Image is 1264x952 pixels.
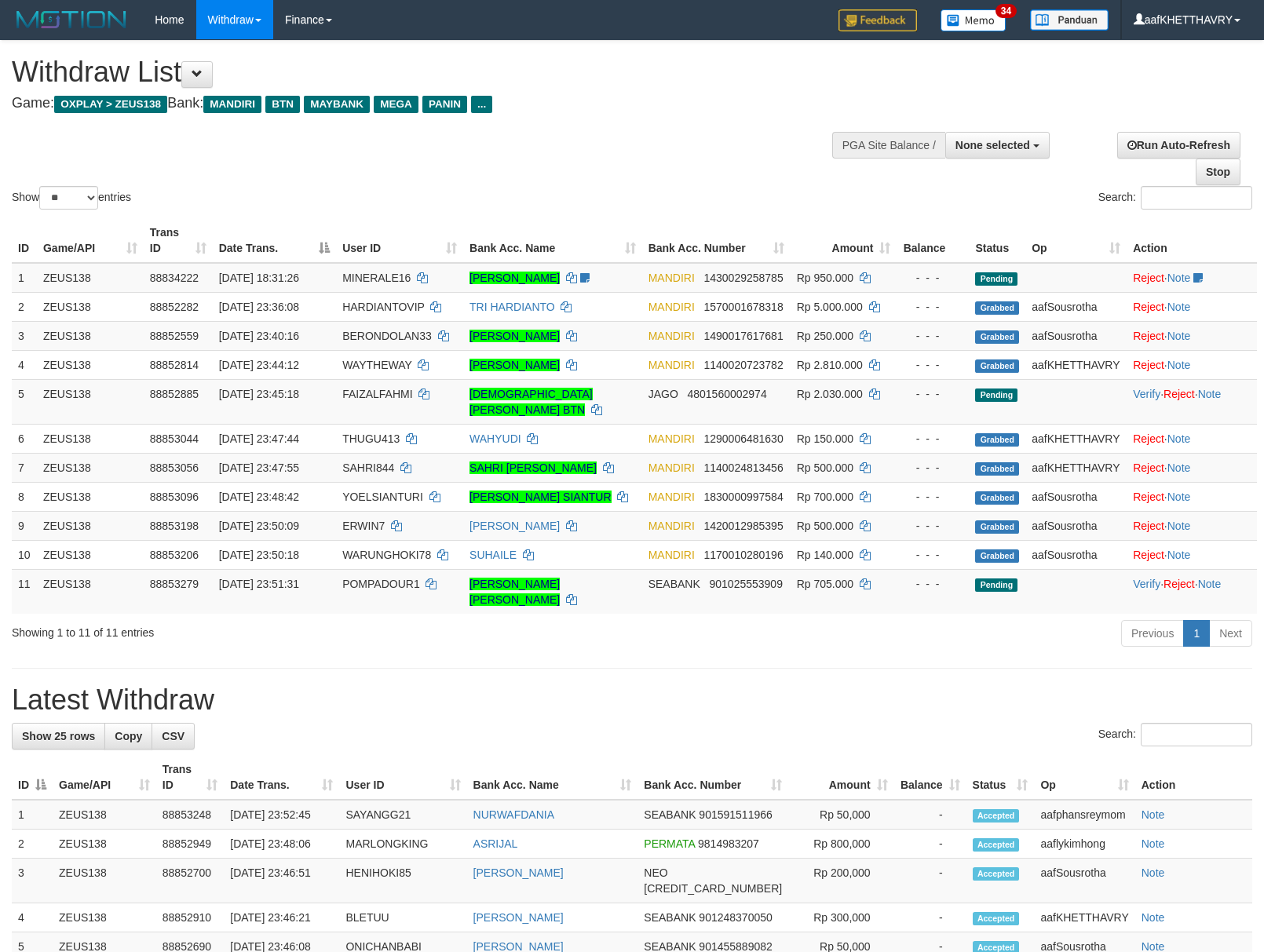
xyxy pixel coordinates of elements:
[1141,186,1252,210] input: Search:
[219,461,299,474] span: [DATE] 23:47:55
[1025,540,1127,569] td: aafSousrotha
[975,301,1019,315] span: Grabbed
[219,330,299,342] span: [DATE] 23:40:16
[304,96,370,113] span: MAYBANK
[336,218,463,263] th: User ID: activate to sort column ascending
[703,301,783,313] span: Copy 1570001678318 to clipboard
[37,263,144,293] td: ZEUS138
[1198,578,1222,590] a: Note
[342,491,423,503] span: YOELSIANTURI
[53,859,156,903] td: ZEUS138
[12,8,131,31] img: MOTION_logo.png
[648,578,700,590] span: SEABANK
[1127,424,1257,453] td: ·
[115,730,142,742] span: Copy
[1167,432,1191,445] a: Note
[703,461,783,474] span: Copy 1140024813456 to clipboard
[342,330,432,342] span: BERONDOLAN33
[156,859,224,903] td: 88852700
[22,730,95,742] span: Show 25 rows
[12,755,53,800] th: ID: activate to sort column descending
[973,838,1020,852] span: Accepted
[339,830,466,859] td: MARLONGKING
[12,903,53,932] td: 4
[648,432,695,445] span: MANDIRI
[1098,186,1252,210] label: Search:
[797,520,853,532] span: Rp 500.000
[1167,359,1191,371] a: Note
[1127,540,1257,569] td: ·
[342,388,412,400] span: FAIZALFAHMI
[342,301,425,313] span: HARDIANTOVIP
[473,911,564,924] a: [PERSON_NAME]
[150,549,199,561] span: 88853206
[995,4,1017,18] span: 34
[219,578,299,590] span: [DATE] 23:51:31
[150,359,199,371] span: 88852814
[12,859,53,903] td: 3
[1127,292,1257,321] td: ·
[1098,723,1252,746] label: Search:
[975,388,1017,402] span: Pending
[703,432,783,445] span: Copy 1290006481630 to clipboard
[1167,301,1191,313] a: Note
[469,359,560,371] a: [PERSON_NAME]
[1167,549,1191,561] a: Note
[1127,263,1257,293] td: ·
[648,301,695,313] span: MANDIRI
[12,57,827,88] h1: Withdraw List
[1142,837,1165,850] a: Note
[37,569,144,614] td: ZEUS138
[975,491,1019,505] span: Grabbed
[1133,578,1160,590] a: Verify
[644,911,696,924] span: SEABANK
[37,511,144,540] td: ZEUS138
[975,549,1019,563] span: Grabbed
[53,800,156,830] td: ZEUS138
[975,578,1017,592] span: Pending
[1127,453,1257,482] td: ·
[12,186,131,210] label: Show entries
[788,755,894,800] th: Amount: activate to sort column ascending
[144,218,213,263] th: Trans ID: activate to sort column ascending
[150,301,199,313] span: 88852282
[698,837,759,850] span: Copy 9814983207 to clipboard
[1183,620,1210,647] a: 1
[903,270,963,286] div: - - -
[1164,388,1195,400] a: Reject
[903,547,963,563] div: - - -
[162,730,184,742] span: CSV
[150,461,199,474] span: 88853056
[797,491,853,503] span: Rp 700.000
[1198,388,1222,400] a: Note
[973,809,1020,823] span: Accepted
[469,461,597,474] a: SAHRI [PERSON_NAME]
[1167,491,1191,503] a: Note
[703,491,783,503] span: Copy 1830000997584 to clipboard
[894,830,966,859] td: -
[703,359,783,371] span: Copy 1140020723782 to clipboard
[797,549,853,561] span: Rp 140.000
[648,491,695,503] span: MANDIRI
[150,388,199,400] span: 88852885
[339,800,466,830] td: SAYANGG21
[203,96,261,113] span: MANDIRI
[219,491,299,503] span: [DATE] 23:48:42
[469,301,555,313] a: TRI HARDIANTO
[1167,330,1191,342] a: Note
[637,755,788,800] th: Bank Acc. Number: activate to sort column ascending
[703,272,783,284] span: Copy 1430029258785 to clipboard
[703,549,783,561] span: Copy 1170010280196 to clipboard
[37,218,144,263] th: Game/API: activate to sort column ascending
[12,684,1252,716] h1: Latest Withdraw
[104,723,152,750] a: Copy
[1117,132,1240,159] a: Run Auto-Refresh
[788,800,894,830] td: Rp 50,000
[37,379,144,424] td: ZEUS138
[342,549,431,561] span: WARUNGHOKI78
[422,96,467,113] span: PANIN
[219,301,299,313] span: [DATE] 23:36:08
[342,461,394,474] span: SAHRI844
[12,482,37,511] td: 8
[224,755,339,800] th: Date Trans.: activate to sort column ascending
